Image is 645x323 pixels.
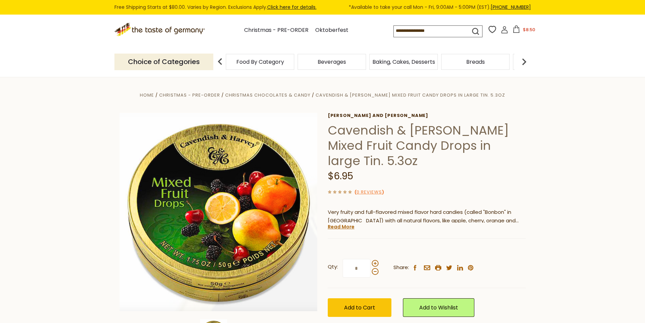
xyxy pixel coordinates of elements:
[344,304,375,311] span: Add to Cart
[120,113,318,311] img: Cavendish & Harvey Mixed Fruit Candy Drops in large Tin. 5.3oz
[523,26,535,33] span: $8.50
[466,59,485,64] a: Breads
[393,263,409,272] span: Share:
[236,59,284,64] a: Food By Category
[328,223,354,230] a: Read More
[316,92,505,98] a: Cavendish & [PERSON_NAME] Mixed Fruit Candy Drops in large Tin. 5.3oz
[267,4,317,11] a: Click here for details.
[159,92,220,98] a: Christmas - PRE-ORDER
[357,189,382,196] a: 0 Reviews
[328,113,526,118] a: [PERSON_NAME] and [PERSON_NAME]
[328,123,526,168] h1: Cavendish & [PERSON_NAME] Mixed Fruit Candy Drops in large Tin. 5.3oz
[244,26,308,35] a: Christmas - PRE-ORDER
[328,298,391,317] button: Add to Cart
[114,3,531,11] div: Free Shipping Starts at $80.00. Varies by Region. Exclusions Apply.
[315,26,348,35] a: Oktoberfest
[491,4,531,11] a: [PHONE_NUMBER]
[213,55,227,68] img: previous arrow
[328,169,353,183] span: $6.95
[328,263,338,271] strong: Qty:
[510,25,538,36] button: $8.50
[349,3,531,11] span: *Available to take your call Mon - Fri, 9:00AM - 5:00PM (EST).
[354,189,384,195] span: ( )
[343,259,370,278] input: Qty:
[225,92,310,98] a: Christmas Chocolates & Candy
[517,55,531,68] img: next arrow
[328,208,526,225] p: Very fruity and full-flavored mixed flavor hard candies (called "Bonbon" in [GEOGRAPHIC_DATA]) wi...
[403,298,474,317] a: Add to Wishlist
[140,92,154,98] a: Home
[372,59,435,64] a: Baking, Cakes, Desserts
[318,59,346,64] a: Beverages
[114,54,213,70] p: Choice of Categories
